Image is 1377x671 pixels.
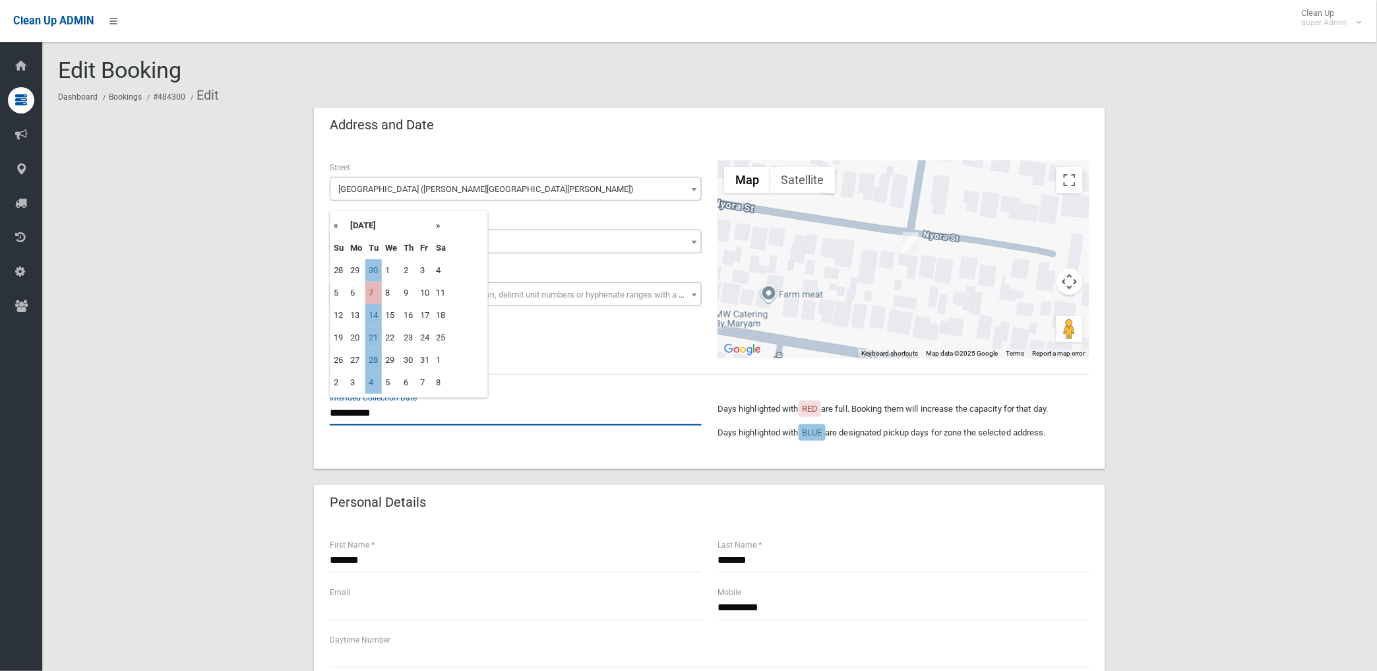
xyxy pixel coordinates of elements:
td: 13 [347,304,365,327]
span: Map data ©2025 Google [927,350,998,357]
td: 18 [433,304,449,327]
p: Days highlighted with are full. Booking them will increase the capacity for that day. [718,401,1089,417]
td: 29 [347,259,365,282]
td: 25 [433,327,449,349]
td: 19 [330,327,347,349]
td: 30 [400,349,417,371]
td: 14 [365,304,382,327]
td: 6 [400,371,417,394]
th: Su [330,237,347,259]
th: We [382,237,400,259]
td: 21 [365,327,382,349]
td: 20 [347,327,365,349]
td: 24 [417,327,433,349]
a: Bookings [109,92,142,102]
header: Personal Details [314,490,442,515]
td: 27 [347,349,365,371]
td: 11 [433,282,449,304]
th: [DATE] [347,214,433,237]
button: Show satellite imagery [770,167,836,193]
td: 12 [330,304,347,327]
a: Open this area in Google Maps (opens a new window) [721,341,764,358]
span: 33 [330,230,702,253]
td: 23 [400,327,417,349]
button: Toggle fullscreen view [1056,167,1083,193]
th: Sa [433,237,449,259]
td: 7 [365,282,382,304]
td: 3 [417,259,433,282]
td: 8 [433,371,449,394]
td: 5 [382,371,400,394]
td: 10 [417,282,433,304]
td: 3 [347,371,365,394]
li: Edit [187,83,219,108]
button: Show street map [724,167,770,193]
span: Nyora Street (CHESTER HILL 2162) [330,177,702,201]
a: #484300 [153,92,185,102]
header: Address and Date [314,112,450,138]
th: Tu [365,237,382,259]
small: Super Admin [1302,18,1347,28]
a: Report a map error [1033,350,1086,357]
td: 1 [433,349,449,371]
td: 2 [400,259,417,282]
th: « [330,214,347,237]
td: 5 [330,282,347,304]
td: 30 [365,259,382,282]
td: 29 [382,349,400,371]
td: 31 [417,349,433,371]
div: 33 Nyora Street, CHESTER HILL NSW 2162 [903,232,919,255]
span: Edit Booking [58,57,181,83]
th: Mo [347,237,365,259]
td: 9 [400,282,417,304]
span: 33 [333,233,698,251]
td: 28 [365,349,382,371]
td: 17 [417,304,433,327]
td: 1 [382,259,400,282]
td: 26 [330,349,347,371]
td: 8 [382,282,400,304]
button: Keyboard shortcuts [862,349,919,358]
span: Nyora Street (CHESTER HILL 2162) [333,180,698,199]
img: Google [721,341,764,358]
a: Dashboard [58,92,98,102]
span: Select the unit number from the dropdown, delimit unit numbers or hyphenate ranges with a comma [338,290,707,300]
th: Th [400,237,417,259]
td: 2 [330,371,347,394]
td: 28 [330,259,347,282]
span: Clean Up [1295,8,1361,28]
td: 16 [400,304,417,327]
td: 15 [382,304,400,327]
p: Days highlighted with are designated pickup days for zone the selected address. [718,425,1089,441]
span: Clean Up ADMIN [13,15,94,27]
span: BLUE [802,428,822,437]
th: Fr [417,237,433,259]
button: Drag Pegman onto the map to open Street View [1056,316,1083,342]
td: 6 [347,282,365,304]
a: Terms (opens in new tab) [1006,350,1025,357]
th: » [433,214,449,237]
td: 4 [433,259,449,282]
td: 4 [365,371,382,394]
td: 7 [417,371,433,394]
span: RED [802,404,818,414]
button: Map camera controls [1056,269,1083,295]
td: 22 [382,327,400,349]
